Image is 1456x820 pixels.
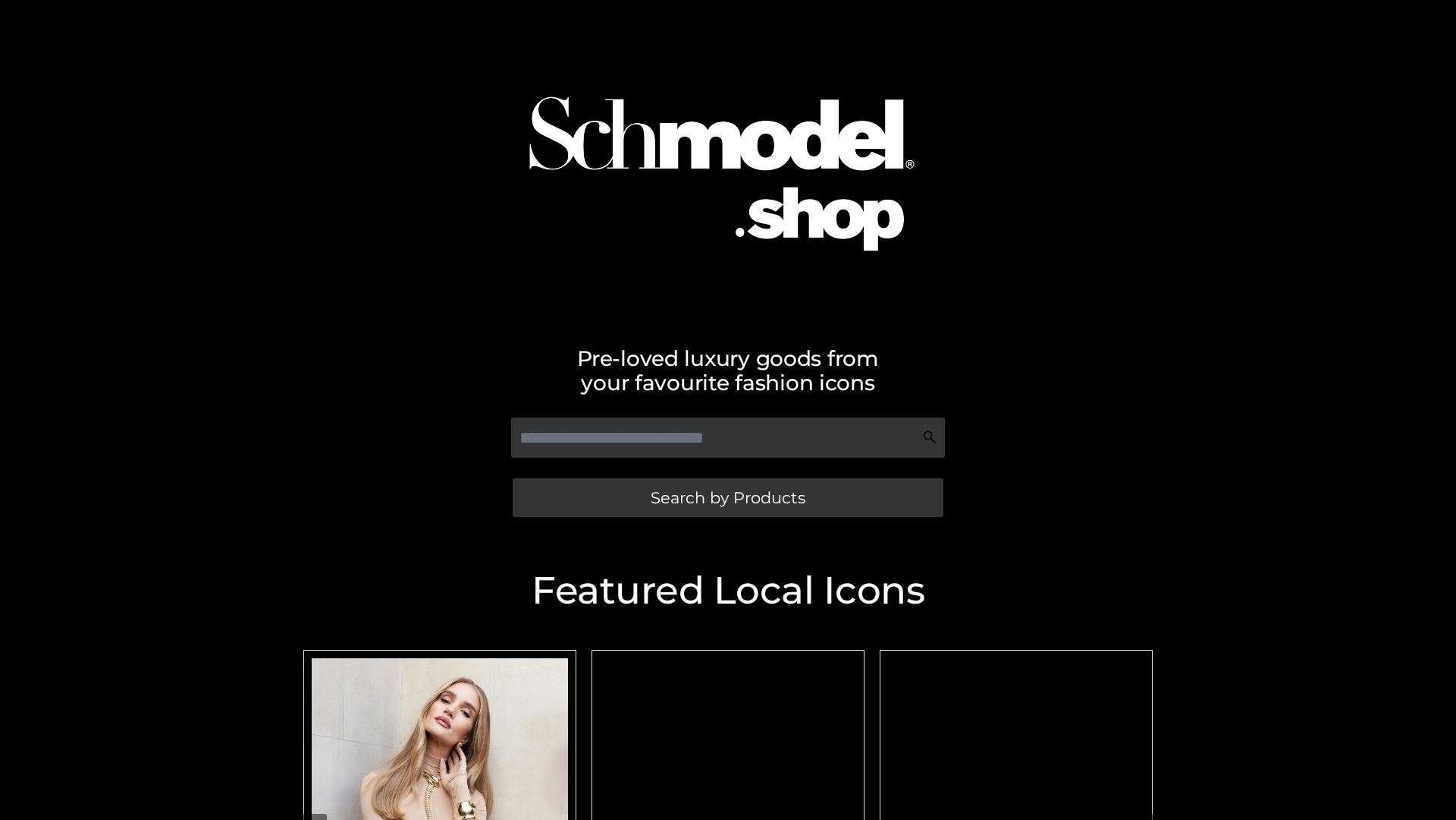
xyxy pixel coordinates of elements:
span: Search by Products [651,490,805,506]
a: Search by Products [513,478,943,517]
h2: Featured Local Icons​ [296,572,1160,610]
img: Search Icon [922,430,937,445]
h2: Pre-loved luxury goods from your favourite fashion icons [296,346,1160,395]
